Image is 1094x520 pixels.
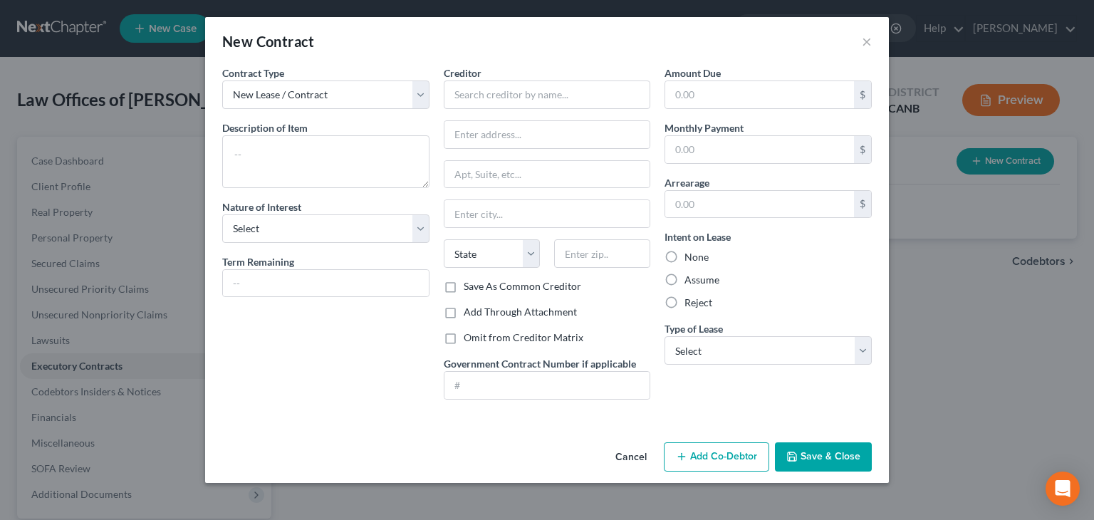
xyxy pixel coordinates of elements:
[222,31,315,51] div: New Contract
[444,200,650,227] input: Enter city...
[554,239,650,268] input: Enter zip..
[665,323,723,335] span: Type of Lease
[222,199,301,214] label: Nature of Interest
[222,122,308,134] span: Description of Item
[444,161,650,188] input: Apt, Suite, etc...
[665,175,709,190] label: Arrearage
[684,296,712,310] label: Reject
[444,121,650,148] input: Enter address...
[684,273,719,287] label: Assume
[684,250,709,264] label: None
[444,67,481,79] span: Creditor
[665,81,854,108] input: 0.00
[854,191,871,218] div: $
[665,229,731,244] label: Intent on Lease
[665,120,744,135] label: Monthly Payment
[775,442,872,472] button: Save & Close
[665,66,721,80] label: Amount Due
[665,191,854,218] input: 0.00
[222,66,284,80] label: Contract Type
[464,279,581,293] label: Save As Common Creditor
[664,442,769,472] button: Add Co-Debtor
[444,356,636,371] label: Government Contract Number if applicable
[444,80,651,109] input: Search creditor by name...
[1046,472,1080,506] div: Open Intercom Messenger
[444,372,650,399] input: #
[665,136,854,163] input: 0.00
[464,331,583,345] label: Omit from Creditor Matrix
[222,254,294,269] label: Term Remaining
[604,444,658,472] button: Cancel
[223,270,429,297] input: --
[854,136,871,163] div: $
[464,305,577,319] label: Add Through Attachment
[854,81,871,108] div: $
[862,33,872,50] button: ×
